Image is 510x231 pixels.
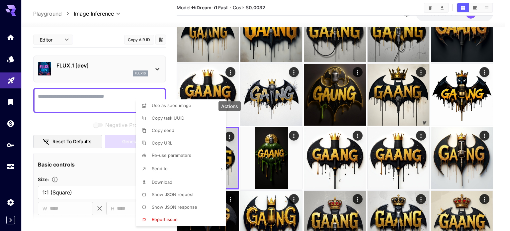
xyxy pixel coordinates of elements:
span: Re-use parameters [152,153,191,158]
div: Actions [218,101,241,111]
span: Send to [152,166,168,171]
span: Copy URL [152,140,172,146]
span: Report issue [152,217,178,222]
span: Show JSON response [152,204,197,210]
span: Copy task UUID [152,115,184,121]
span: Show JSON request [152,192,194,197]
span: Use as seed image [152,103,191,108]
span: Copy seed [152,128,174,133]
span: Download [152,179,172,185]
